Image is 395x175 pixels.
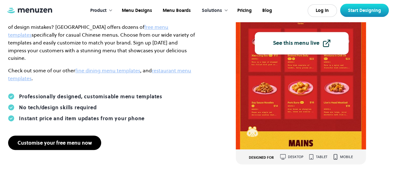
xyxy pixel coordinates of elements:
div: Solutions [195,1,231,20]
a: free menu templates [8,23,168,38]
p: Check out some of our other , and . [8,67,195,82]
a: See this menu live [255,32,348,54]
div: mobile [340,155,353,159]
a: Customise your free menu now [8,136,101,150]
div: Instant price and item updates from your phone [19,115,145,121]
div: Customise your free menu now [17,140,92,145]
div: No tech/design skills required [19,104,96,111]
div: tablet [316,155,327,159]
a: fine dining menu templates [75,67,140,74]
a: Menu Boards [157,1,195,20]
div: desktop [288,155,303,159]
div: DESIGNED FOR [249,156,274,160]
a: restaurant menu templates [8,67,191,82]
div: Solutions [202,7,222,14]
a: Pricing [231,1,256,20]
a: Log In [308,4,337,17]
a: Menu Designs [116,1,157,20]
div: Product [90,7,106,14]
a: Start Designing [340,4,389,17]
a: Blog [256,1,277,20]
div: Professionally designed, customisable menu templates [19,93,162,100]
div: Product [84,1,116,20]
div: See this menu live [273,40,319,46]
p: Looking to create a Chinese menu for your casual restaurant without the hassle of design mistakes... [8,15,195,62]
